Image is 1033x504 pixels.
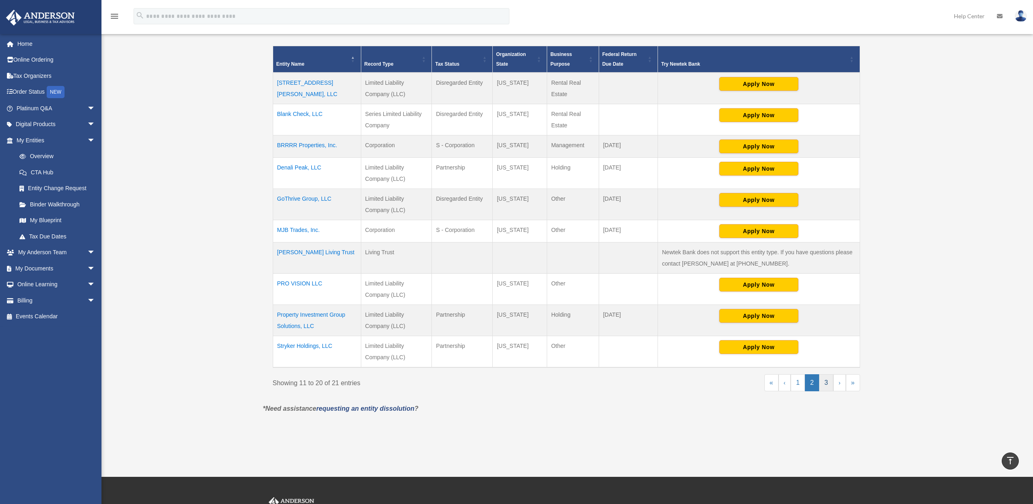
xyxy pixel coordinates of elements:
div: Try Newtek Bank [661,59,848,69]
a: Online Ordering [6,52,108,68]
td: [US_STATE] [493,305,547,336]
td: Other [547,220,599,242]
td: Series Limited Liability Company [361,104,432,135]
td: [DATE] [599,305,658,336]
th: Business Purpose: Activate to sort [547,46,599,73]
td: Disregarded Entity [432,189,493,220]
button: Apply Now [719,162,798,176]
td: Limited Liability Company (LLC) [361,273,432,305]
span: Tax Status [435,61,459,67]
td: [US_STATE] [493,157,547,189]
a: vertical_align_top [1002,453,1019,470]
a: Billingarrow_drop_down [6,292,108,309]
td: [PERSON_NAME] Living Trust [273,242,361,273]
a: Entity Change Request [11,180,104,197]
td: PRO VISION LLC [273,273,361,305]
th: Organization State: Activate to sort [493,46,547,73]
a: Last [846,374,860,391]
a: Digital Productsarrow_drop_down [6,116,108,133]
span: arrow_drop_down [87,292,104,309]
td: Partnership [432,305,493,336]
a: menu [110,14,119,21]
a: Next [833,374,846,391]
th: Tax Status: Activate to sort [432,46,493,73]
span: arrow_drop_down [87,260,104,277]
button: Apply Now [719,340,798,354]
td: [US_STATE] [493,135,547,157]
a: My Blueprint [11,212,104,229]
td: GoThrive Group, LLC [273,189,361,220]
button: Apply Now [719,77,798,91]
a: Order StatusNEW [6,84,108,101]
a: My Anderson Teamarrow_drop_down [6,244,108,261]
td: Partnership [432,157,493,189]
td: Denali Peak, LLC [273,157,361,189]
th: Entity Name: Activate to invert sorting [273,46,361,73]
a: Platinum Q&Aarrow_drop_down [6,100,108,116]
td: Other [547,189,599,220]
button: Apply Now [719,224,798,238]
a: First [764,374,779,391]
td: [US_STATE] [493,189,547,220]
span: arrow_drop_down [87,244,104,261]
em: *Need assistance ? [263,405,418,412]
td: Newtek Bank does not support this entity type. If you have questions please contact [PERSON_NAME]... [658,242,860,273]
span: Record Type [364,61,394,67]
td: [US_STATE] [493,73,547,104]
span: Business Purpose [550,51,572,67]
span: arrow_drop_down [87,116,104,133]
a: Tax Organizers [6,68,108,84]
td: [STREET_ADDRESS][PERSON_NAME], LLC [273,73,361,104]
td: Limited Liability Company (LLC) [361,305,432,336]
div: Showing 11 to 20 of 21 entries [273,374,561,389]
i: menu [110,11,119,21]
img: User Pic [1015,10,1027,22]
td: Disregarded Entity [432,73,493,104]
a: Previous [779,374,791,391]
td: Holding [547,157,599,189]
a: My Documentsarrow_drop_down [6,260,108,277]
th: Federal Return Due Date: Activate to sort [599,46,658,73]
th: Record Type: Activate to sort [361,46,432,73]
td: [US_STATE] [493,336,547,367]
td: [US_STATE] [493,273,547,305]
td: Blank Check, LLC [273,104,361,135]
button: Apply Now [719,193,798,207]
a: CTA Hub [11,164,104,180]
img: Anderson Advisors Platinum Portal [4,10,77,26]
td: Limited Liability Company (LLC) [361,157,432,189]
button: Apply Now [719,139,798,153]
td: Rental Real Estate [547,73,599,104]
td: Holding [547,305,599,336]
td: BRRRR Properties, Inc. [273,135,361,157]
td: Other [547,273,599,305]
a: Home [6,36,108,52]
button: Apply Now [719,108,798,122]
td: Living Trust [361,242,432,273]
td: [DATE] [599,189,658,220]
td: Rental Real Estate [547,104,599,135]
td: MJB Trades, Inc. [273,220,361,242]
td: Other [547,336,599,367]
a: Events Calendar [6,309,108,325]
span: Entity Name [276,61,304,67]
td: [US_STATE] [493,220,547,242]
a: 1 [791,374,805,391]
button: Apply Now [719,309,798,323]
span: arrow_drop_down [87,100,104,117]
span: arrow_drop_down [87,277,104,293]
a: 3 [819,374,833,391]
div: NEW [47,86,65,98]
td: S - Corporation [432,220,493,242]
td: S - Corporation [432,135,493,157]
td: Limited Liability Company (LLC) [361,336,432,367]
td: Limited Liability Company (LLC) [361,73,432,104]
td: [DATE] [599,157,658,189]
td: Management [547,135,599,157]
span: Federal Return Due Date [602,51,637,67]
td: Partnership [432,336,493,367]
td: [DATE] [599,135,658,157]
a: 2 [805,374,819,391]
i: search [136,11,144,20]
td: Stryker Holdings, LLC [273,336,361,367]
